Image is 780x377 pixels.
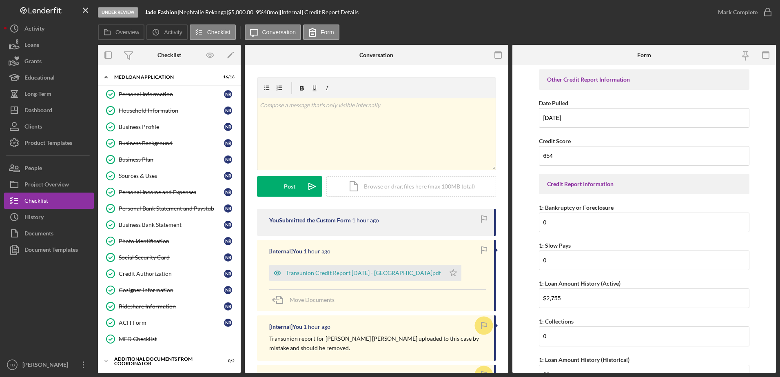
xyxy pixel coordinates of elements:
a: Rideshare InformationNR [102,298,237,315]
div: Business Plan [119,156,224,163]
span: Move Documents [290,296,335,303]
button: Overview [98,24,144,40]
label: 1: Loan Amount History (Historical) [539,356,629,363]
button: Mark Complete [710,4,776,20]
button: Document Templates [4,242,94,258]
div: Personal Information [119,91,224,98]
div: | [Internal] Credit Report Details [278,9,359,16]
a: Cosigner InformationNR [102,282,237,298]
a: Business PlanNR [102,151,237,168]
div: Conversation [359,52,393,58]
div: Document Templates [24,242,78,260]
a: Household InformationNR [102,102,237,119]
div: Under Review [98,7,138,18]
button: Form [303,24,339,40]
a: Credit AuthorizationNR [102,266,237,282]
iframe: Intercom live chat [752,341,772,361]
div: Social Security Card [119,254,224,261]
div: N R [224,204,232,213]
label: Conversation [262,29,296,35]
div: Clients [24,118,42,137]
a: Photo IdentificationNR [102,233,237,249]
div: Checklist [24,193,48,211]
a: Personal InformationNR [102,86,237,102]
div: Business Bank Statement [119,222,224,228]
b: Jade Fashion [145,9,177,16]
div: Loans [24,37,39,55]
label: Credit Score [539,137,571,144]
text: TD [10,363,15,367]
div: Activity [24,20,44,39]
button: Checklist [4,193,94,209]
div: | [145,9,179,16]
div: Nephtalie Rekanga | [179,9,228,16]
a: Business ProfileNR [102,119,237,135]
div: MED Loan Application [114,75,214,80]
button: Grants [4,53,94,69]
button: Clients [4,118,94,135]
div: Post [284,176,295,197]
div: N R [224,90,232,98]
div: Educational [24,69,55,88]
div: You Submitted the Custom Form [269,217,351,224]
a: Sources & UsesNR [102,168,237,184]
button: Loans [4,37,94,53]
div: Long-Term [24,86,51,104]
div: N R [224,155,232,164]
div: Checklist [157,52,181,58]
time: 2025-08-27 22:20 [304,248,330,255]
button: Project Overview [4,176,94,193]
div: Sources & Uses [119,173,224,179]
a: Product Templates [4,135,94,151]
button: People [4,160,94,176]
div: Photo Identification [119,238,224,244]
label: Overview [115,29,139,35]
div: Household Information [119,107,224,114]
div: 0 / 2 [220,359,235,364]
a: MED Checklist [102,331,237,347]
a: Business BackgroundNR [102,135,237,151]
a: Personal Income and ExpensesNR [102,184,237,200]
div: N R [224,237,232,245]
div: 9 % [256,9,264,16]
div: N R [224,302,232,310]
div: Credit Authorization [119,271,224,277]
div: Other Credit Report Information [547,76,742,83]
div: Business Background [119,140,224,146]
a: Dashboard [4,102,94,118]
div: N R [224,221,232,229]
div: Grants [24,53,42,71]
button: Activity [4,20,94,37]
div: [Internal] You [269,248,302,255]
div: Rideshare Information [119,303,224,310]
button: Transunion Credit Report [DATE] - [GEOGRAPHIC_DATA]pdf [269,265,461,281]
div: MED Checklist [119,336,236,342]
div: N R [224,123,232,131]
label: 1: Bankruptcy or Foreclosure [539,204,614,211]
button: Long-Term [4,86,94,102]
div: [Internal] You [269,324,302,330]
button: Move Documents [269,290,343,310]
p: Transunion report for [PERSON_NAME] [PERSON_NAME] uploaded to this case by mistake and should be ... [269,334,486,353]
button: Checklist [190,24,236,40]
button: Post [257,176,322,197]
button: History [4,209,94,225]
div: Personal Bank Statement and Paystub [119,205,224,212]
div: 48 mo [264,9,278,16]
label: 1: Loan Amount History (Active) [539,280,620,287]
a: Business Bank StatementNR [102,217,237,233]
button: Activity [146,24,187,40]
div: ACH Form [119,319,224,326]
button: Conversation [245,24,301,40]
button: TD[PERSON_NAME] [4,357,94,373]
a: Documents [4,225,94,242]
div: N R [224,139,232,147]
div: Additional Documents from Coordinator [114,357,214,366]
div: 16 / 16 [220,75,235,80]
a: Personal Bank Statement and PaystubNR [102,200,237,217]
